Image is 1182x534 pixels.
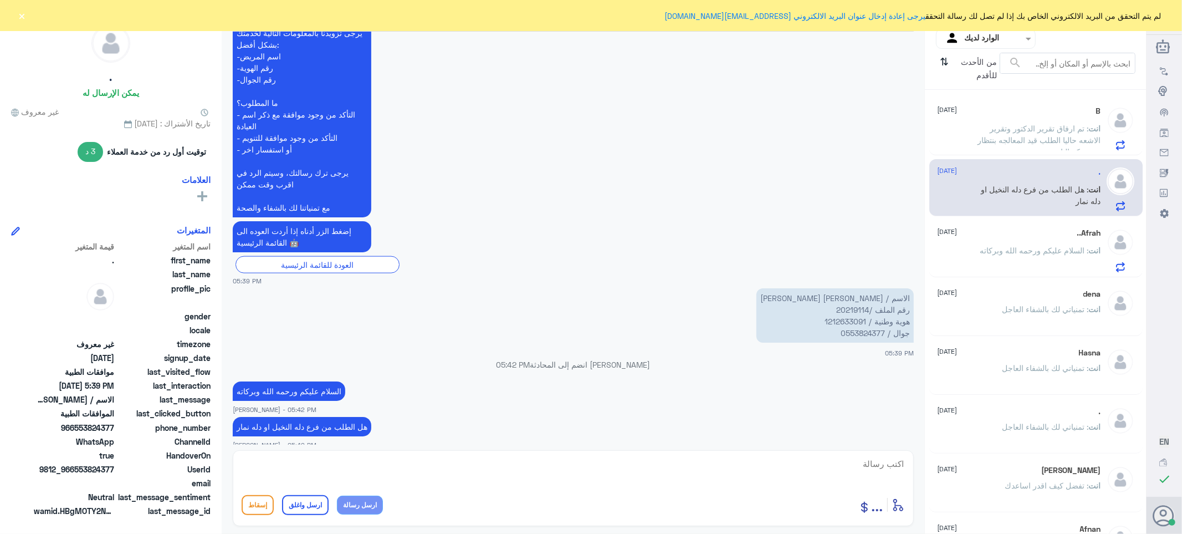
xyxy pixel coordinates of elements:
[116,491,211,503] span: last_message_sentiment
[116,311,211,322] span: gender
[233,221,371,252] p: 25/8/2025, 5:39 PM
[871,492,883,517] button: ...
[1107,167,1134,195] img: defaultAdmin.png
[116,436,211,447] span: ChannelId
[116,366,211,378] span: last_visited_flow
[34,464,114,475] span: 9812_966553824377
[871,495,883,515] span: ...
[34,352,114,364] span: 2025-04-06T17:20:32.266Z
[34,255,114,266] span: .
[34,311,114,322] span: null
[1042,466,1101,475] h5: Ali
[1159,436,1169,447] button: EN
[1009,54,1022,72] button: search
[953,53,1000,85] span: من الأحدث للأقدم
[938,405,958,415] span: [DATE]
[233,359,914,370] p: [PERSON_NAME] انضم إلى المحادثة
[938,105,958,115] span: [DATE]
[938,166,958,176] span: [DATE]
[236,256,400,273] div: العودة للقائمة الرئيسية
[34,450,114,461] span: true
[938,288,958,298] span: [DATE]
[1107,106,1134,134] img: defaultAdmin.png
[1154,505,1175,526] button: الصورة الشخصية
[1005,481,1089,490] span: : تفضل كيف اقدر اساعدك
[116,241,211,252] span: اسم المتغير
[116,324,211,336] span: locale
[1000,53,1135,73] input: ابحث بالإسم أو المكان أو إلخ..
[980,246,1089,255] span: : السلام عليكم ورحمه الله وبركاته
[1107,348,1134,376] img: defaultAdmin.png
[116,283,211,308] span: profile_pic
[11,106,59,118] span: غير معروف
[34,380,114,391] span: 2025-08-25T14:39:37.546Z
[116,422,211,434] span: phone_number
[1107,228,1134,256] img: defaultAdmin.png
[938,523,958,533] span: [DATE]
[1089,246,1101,255] span: انت
[1002,304,1089,314] span: : تمنياتي لك بالشفاء العاجل
[110,71,112,84] h5: .
[233,405,316,414] span: [PERSON_NAME] - 05:42 PM
[665,11,926,21] a: يرجى إعادة إدخال عنوان البريد الالكتروني [EMAIL_ADDRESS][DOMAIN_NAME]
[116,255,211,266] span: first_name
[116,464,211,475] span: UserId
[86,283,114,311] img: defaultAdmin.png
[938,227,958,237] span: [DATE]
[233,276,262,286] span: 05:39 PM
[233,382,345,401] p: 25/8/2025, 5:42 PM
[1002,363,1089,373] span: : تمنياتي لك بالشفاء العاجل
[938,347,958,357] span: [DATE]
[1099,407,1101,416] h5: .
[17,10,28,21] button: ×
[497,360,530,369] span: 05:42 PM
[116,352,211,364] span: signup_date
[78,142,104,162] span: 3 د
[1089,481,1101,490] span: انت
[108,146,207,157] span: توقيت أول رد من خدمة العملاء
[1079,348,1101,358] h5: Hasna
[34,477,114,489] span: null
[1089,185,1101,194] span: انت
[34,422,114,434] span: 966553824377
[34,436,114,447] span: 2
[1158,472,1171,486] i: check
[1002,422,1089,431] span: : تمنياتي لك بالشفاء العاجل
[242,495,274,515] button: إسقاط
[1107,289,1134,317] img: defaultAdmin.png
[938,464,958,474] span: [DATE]
[981,185,1101,206] span: : هل الطلب من فرع دله النخيل او دله نمار
[1089,124,1101,133] span: انت
[1107,407,1134,435] img: defaultAdmin.png
[885,349,914,357] span: 05:39 PM
[1080,525,1101,534] h5: Afnan
[1089,304,1101,314] span: انت
[34,338,114,350] span: غير معروف
[11,118,211,129] span: تاريخ الأشتراك : [DATE]
[756,288,914,343] p: 25/8/2025, 5:39 PM
[1089,363,1101,373] span: انت
[116,394,211,405] span: last_message
[940,53,949,81] i: ⇅
[1096,106,1101,116] h5: B
[1159,436,1169,446] span: EN
[282,495,329,515] button: ارسل واغلق
[34,491,114,503] span: 0
[34,324,114,336] span: null
[1089,422,1101,431] span: انت
[1077,228,1101,238] h5: Afrah..
[1083,289,1101,299] h5: dena
[1107,466,1134,494] img: defaultAdmin.png
[34,394,114,405] span: الاسم / هتان بن بدر علي الدوسري رقم الملف /20219114 هوية وطنية / 1212633091 جوال / 0553824377
[337,496,383,515] button: ارسل رسالة
[233,440,316,450] span: [PERSON_NAME] - 05:42 PM
[116,338,211,350] span: timezone
[83,88,139,98] h6: يمكن الإرسال له
[116,477,211,489] span: email
[116,505,211,517] span: last_message_id
[665,10,1161,22] span: لم يتم التحقق من البريد الالكتروني الخاص بك إذا لم تصل لك رسالة التحقق
[233,417,371,436] p: 25/8/2025, 5:42 PM
[182,175,211,185] h6: العلامات
[34,241,114,252] span: قيمة المتغير
[34,505,114,517] span: wamid.HBgMOTY2NTUzODI0Mzc3FQIAEhgUM0E4RTA0NDczMzQ2RUZBNTk0MEIA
